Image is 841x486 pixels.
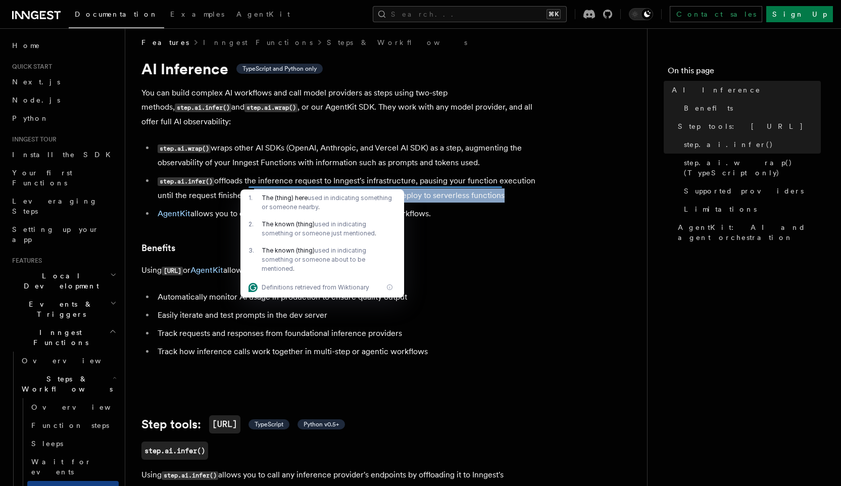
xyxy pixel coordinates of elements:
span: Next.js [12,78,60,86]
a: Inngest Functions [203,37,313,47]
a: Install the SDK [8,145,119,164]
span: Features [141,37,189,47]
a: Overview [27,398,119,416]
button: Toggle dark mode [629,8,653,20]
span: Install the SDK [12,151,117,159]
button: Inngest Functions [8,323,119,352]
a: Step tools: [URL] [674,117,821,135]
a: Python [8,109,119,127]
li: Automatically monitor AI usage in production to ensure quality output [155,290,546,304]
span: Steps & Workflows [18,374,113,394]
a: Contact sales [670,6,762,22]
a: Home [8,36,119,55]
a: Steps & Workflows [327,37,467,47]
a: step.ai.infer() [680,135,821,154]
a: Leveraging Steps [8,192,119,220]
a: Your first Functions [8,164,119,192]
span: AgentKit [236,10,290,18]
span: Events & Triggers [8,299,110,319]
span: TypeScript [255,420,283,428]
a: Sleeps [27,434,119,453]
a: Limitations [680,200,821,218]
span: Local Development [8,271,110,291]
a: AgentKit [190,265,223,275]
code: step.ai.infer() [158,177,214,186]
li: Track requests and responses from foundational inference providers [155,326,546,341]
code: [URL] [209,415,240,433]
span: Documentation [75,10,158,18]
button: Search...⌘K [373,6,567,22]
span: step.ai.infer() [684,139,773,150]
a: Node.js [8,91,119,109]
span: Examples [170,10,224,18]
span: Home [12,40,40,51]
a: AgentKit [230,3,296,27]
span: Python v0.5+ [304,420,339,428]
button: Local Development [8,267,119,295]
code: [URL] [162,267,183,275]
a: AI Inference [668,81,821,99]
a: Examples [164,3,230,27]
code: step.ai.infer() [162,471,218,480]
a: Benefits [141,241,175,255]
h4: On this page [668,65,821,81]
span: Limitations [684,204,757,214]
a: Setting up your app [8,220,119,249]
a: AgentKit: AI and agent orchestration [674,218,821,247]
span: Wait for events [31,458,91,476]
span: AI Inference [672,85,761,95]
span: Benefits [684,103,733,113]
li: wraps other AI SDKs (OpenAI, Anthropic, and Vercel AI SDK) as a step, augmenting the observabilit... [155,141,546,170]
h1: AI Inference [141,60,546,78]
span: Step tools: [URL] [678,121,804,131]
button: Steps & Workflows [18,370,119,398]
span: Features [8,257,42,265]
a: Documentation [69,3,164,28]
span: Node.js [12,96,60,104]
p: Using or allows you to: [141,263,546,278]
span: Python [12,114,49,122]
a: Overview [18,352,119,370]
kbd: ⌘K [547,9,561,19]
span: step.ai.wrap() (TypeScript only) [684,158,821,178]
p: You can build complex AI workflows and call model providers as steps using two-step methods, and ... [141,86,546,129]
li: Track how inference calls work together in multi-step or agentic workflows [155,345,546,359]
span: Quick start [8,63,52,71]
a: step.ai.infer() [141,442,208,460]
a: Benefits [680,99,821,117]
li: offloads the inference request to Inngest's infrastructure, pausing your function execution until... [155,174,546,203]
a: Function steps [27,416,119,434]
code: step.ai.wrap() [158,144,211,153]
span: AgentKit: AI and agent orchestration [678,222,821,242]
span: Function steps [31,421,109,429]
li: allows you to easily create single model calls or agentic workflows. [155,207,546,221]
code: step.ai.infer() [175,104,231,112]
code: step.ai.wrap() [244,104,298,112]
li: Easily iterate and test prompts in the dev server [155,308,546,322]
span: Inngest Functions [8,327,109,348]
span: Leveraging Steps [12,197,97,215]
a: step.ai.wrap() (TypeScript only) [680,154,821,182]
button: Events & Triggers [8,295,119,323]
a: Step tools:[URL] TypeScript Python v0.5+ [141,415,345,433]
a: Supported providers [680,182,821,200]
span: Your first Functions [12,169,72,187]
a: AgentKit [158,209,190,218]
a: Next.js [8,73,119,91]
span: Setting up your app [12,225,99,244]
span: Inngest tour [8,135,57,143]
span: Supported providers [684,186,804,196]
span: Sleeps [31,440,63,448]
span: Overview [31,403,135,411]
a: Wait for events [27,453,119,481]
span: TypeScript and Python only [242,65,317,73]
span: Overview [22,357,126,365]
a: Sign Up [766,6,833,22]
